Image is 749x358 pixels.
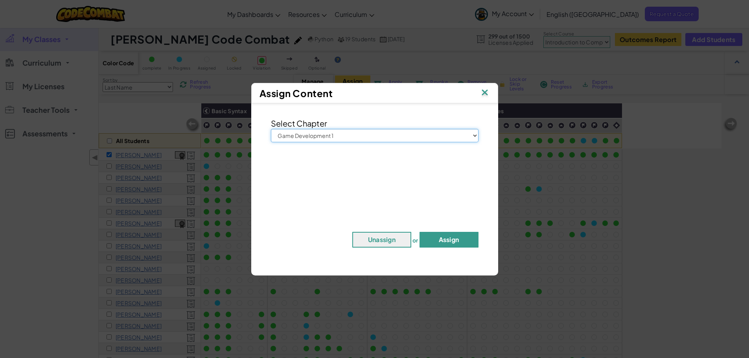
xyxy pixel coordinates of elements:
[352,232,411,248] button: Unassign
[420,232,478,248] button: Assign
[259,87,333,99] span: Assign Content
[480,87,490,99] img: IconClose.svg
[412,236,418,243] span: or
[271,118,327,128] span: Select Chapter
